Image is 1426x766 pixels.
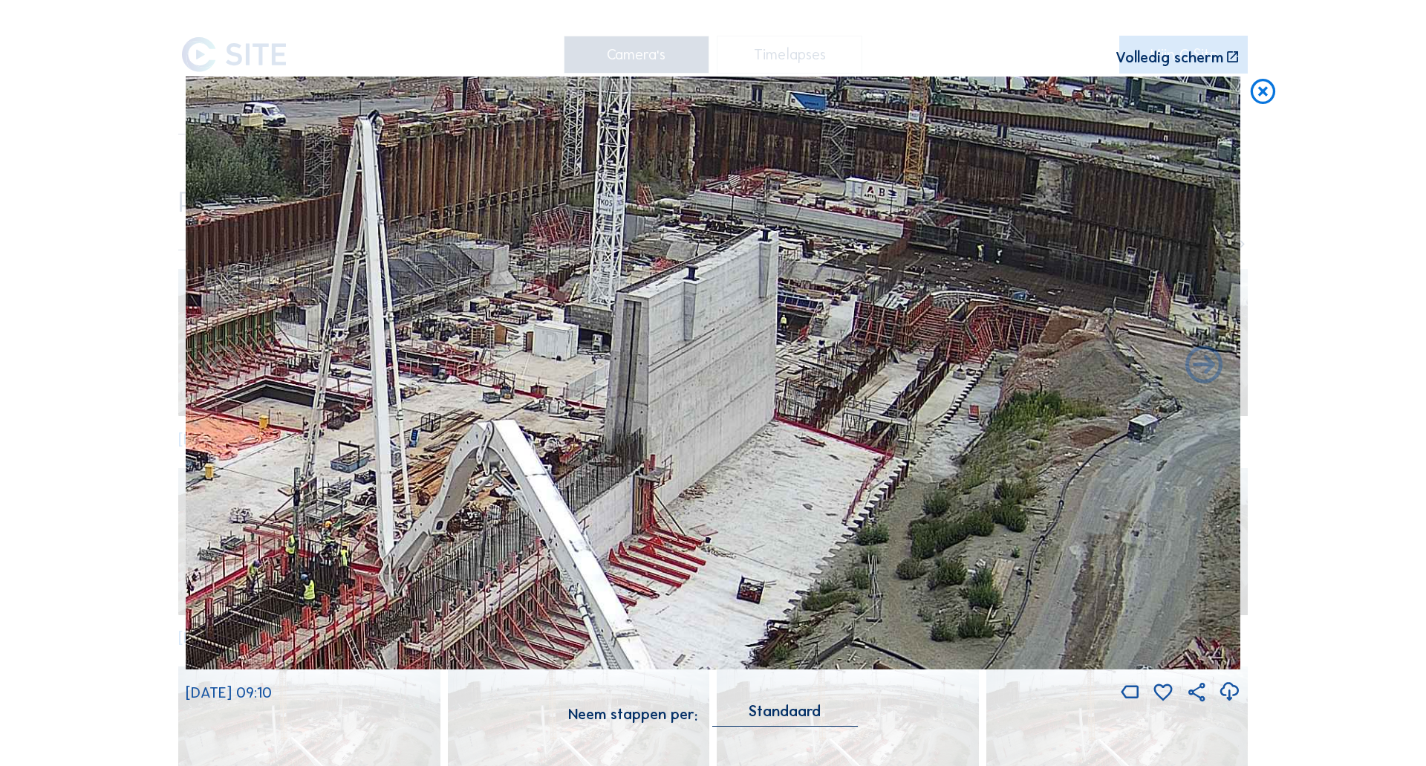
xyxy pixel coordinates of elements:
span: [DATE] 09:10 [186,684,272,701]
div: Standaard [712,704,858,726]
div: Standaard [749,704,821,718]
i: Forward [200,344,244,389]
div: Volledig scherm [1116,50,1223,65]
img: Image [186,77,1240,670]
div: Neem stappen per: [568,707,697,721]
i: Back [1182,344,1226,389]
